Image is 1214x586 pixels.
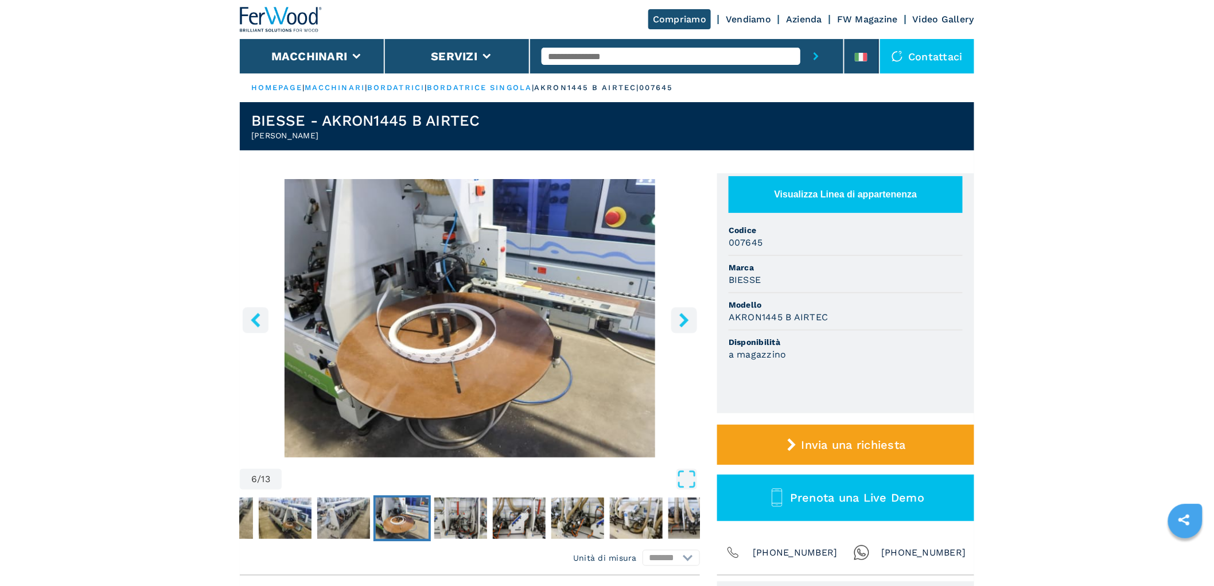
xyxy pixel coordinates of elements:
[427,83,532,92] a: bordatrice singola
[913,14,974,25] a: Video Gallery
[243,307,269,333] button: left-button
[240,7,322,32] img: Ferwood
[305,83,365,92] a: macchinari
[302,83,305,92] span: |
[1170,506,1199,534] a: sharethis
[1165,534,1205,577] iframe: Chat
[256,495,314,541] button: Go to Slide 4
[668,498,721,539] img: dc847445c8edbfd81753ac517bdee44b
[251,130,480,141] h2: [PERSON_NAME]
[549,495,606,541] button: Go to Slide 9
[139,495,600,541] nav: Thumbnail Navigation
[671,307,697,333] button: right-button
[790,491,924,504] span: Prenota una Live Demo
[610,498,663,539] img: 92084201a859c1432cf7e8a4b53d629f
[317,498,370,539] img: 20a9aa8f1695a698ead75b1ffd447af5
[271,49,348,63] button: Macchinari
[725,545,741,561] img: Phone
[532,83,534,92] span: |
[854,545,870,561] img: Whatsapp
[639,83,674,93] p: 007645
[551,498,604,539] img: 31552d1a60b1c912e7fce6cd8db4ac34
[365,83,367,92] span: |
[434,498,487,539] img: ae95bcb7f1ad0aa1cdc901f989527002
[573,552,637,564] em: Unità di misura
[729,273,761,286] h3: BIESSE
[717,475,974,521] button: Prenota una Live Demo
[648,9,711,29] a: Compriamo
[729,299,963,311] span: Modello
[729,224,963,236] span: Codice
[753,545,838,561] span: [PHONE_NUMBER]
[726,14,771,25] a: Vendiamo
[881,545,966,561] span: [PHONE_NUMBER]
[729,348,787,361] h3: a magazzino
[729,336,963,348] span: Disponibilità
[432,495,489,541] button: Go to Slide 7
[608,495,665,541] button: Go to Slide 10
[729,236,763,249] h3: 007645
[786,14,822,25] a: Azienda
[717,425,974,465] button: Invia una richiesta
[259,498,312,539] img: 23b096628f3a059469d3687129a731a9
[729,311,828,324] h3: AKRON1445 B AIRTEC
[729,176,963,213] button: Visualizza Linea di appartenenza
[431,49,477,63] button: Servizi
[666,495,723,541] button: Go to Slide 11
[800,39,832,73] button: submit-button
[257,475,261,484] span: /
[251,475,257,484] span: 6
[425,83,427,92] span: |
[892,51,903,62] img: Contattaci
[729,262,963,273] span: Marca
[240,179,700,457] img: Bordatrice Singola BIESSE AKRON1445 B AIRTEC
[373,495,431,541] button: Go to Slide 6
[491,495,548,541] button: Go to Slide 8
[251,111,480,130] h1: BIESSE - AKRON1445 B AIRTEC
[837,14,898,25] a: FW Magazine
[251,83,302,92] a: HOMEPAGE
[493,498,546,539] img: 79b0b908c6640b2dd7c27041689ce6ba
[367,83,425,92] a: bordatrici
[534,83,639,93] p: akron1445 b airtec |
[240,179,700,457] div: Go to Slide 6
[880,39,975,73] div: Contattaci
[315,495,372,541] button: Go to Slide 5
[376,498,429,539] img: 8b25b086fbd5cb97e56953bdeb96261d
[801,438,906,452] span: Invia una richiesta
[285,469,697,490] button: Open Fullscreen
[262,475,271,484] span: 13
